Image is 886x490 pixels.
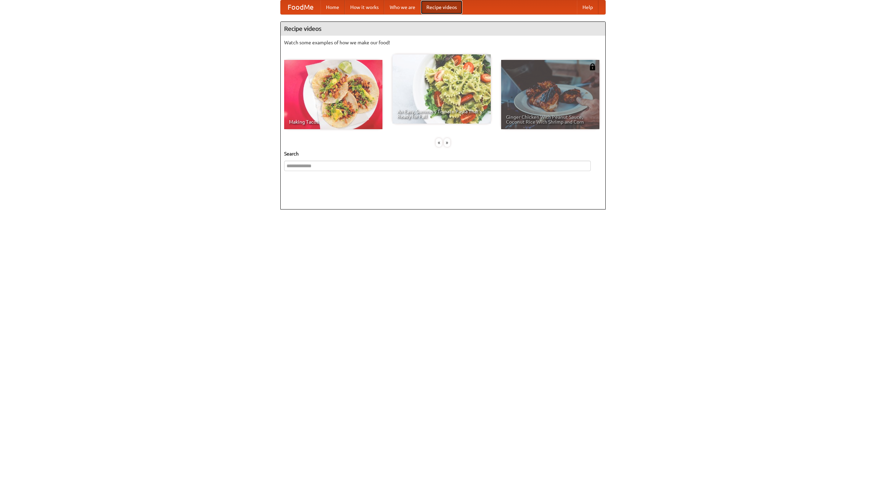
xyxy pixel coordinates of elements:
a: Making Tacos [284,60,382,129]
img: 483408.png [589,63,596,70]
h4: Recipe videos [281,22,605,36]
p: Watch some examples of how we make our food! [284,39,602,46]
a: FoodMe [281,0,320,14]
div: » [444,138,450,147]
a: Who we are [384,0,421,14]
a: Help [577,0,598,14]
a: Home [320,0,345,14]
div: « [436,138,442,147]
h5: Search [284,150,602,157]
a: An Easy, Summery Tomato Pasta That's Ready for Fall [392,54,491,124]
a: How it works [345,0,384,14]
a: Recipe videos [421,0,462,14]
span: An Easy, Summery Tomato Pasta That's Ready for Fall [397,109,486,119]
span: Making Tacos [289,119,378,124]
